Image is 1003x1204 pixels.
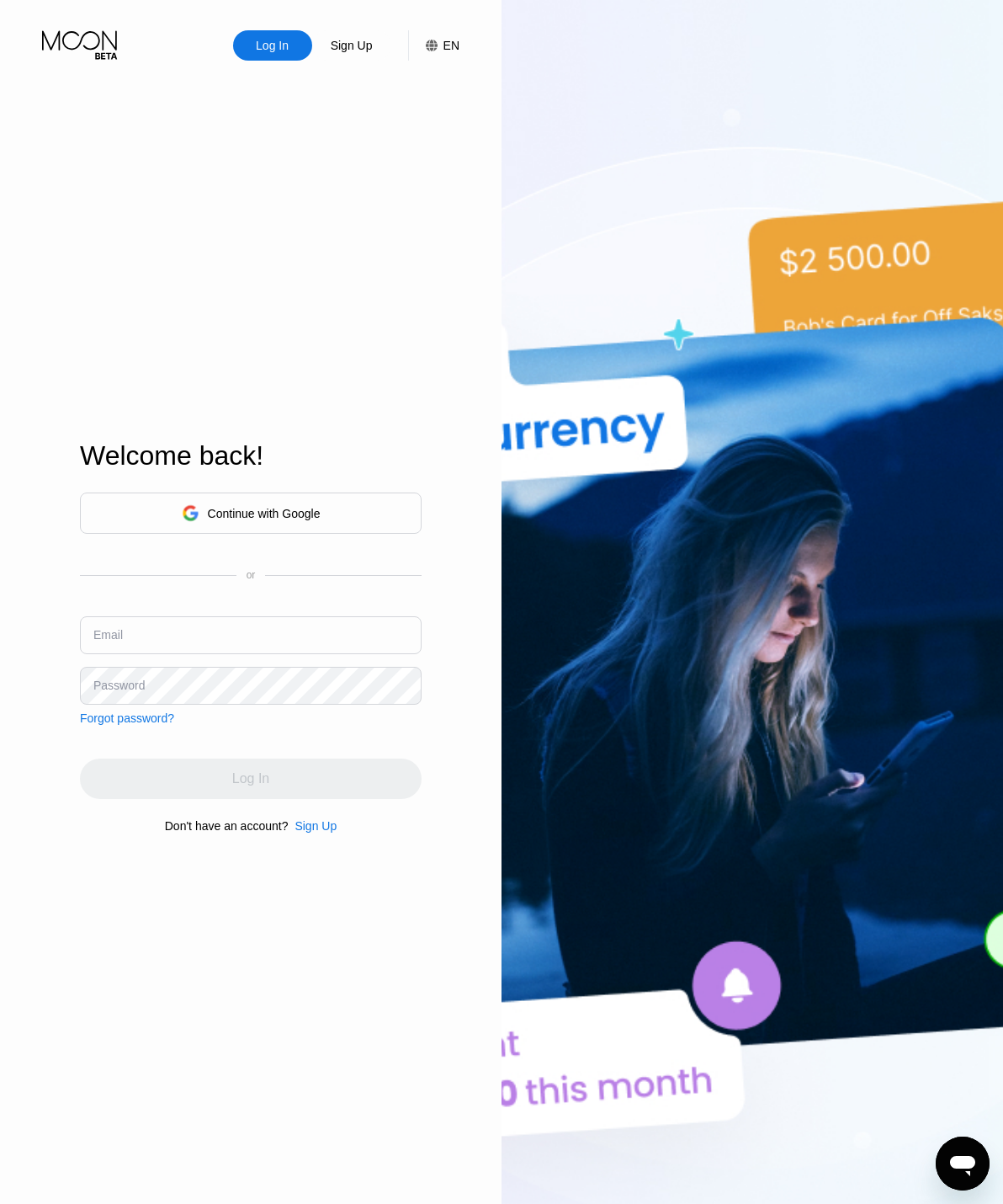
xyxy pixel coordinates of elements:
[254,37,290,54] div: Log In
[80,493,422,534] div: Continue with Google
[93,679,145,692] div: Password
[80,711,174,725] div: Forgot password?
[233,30,312,61] div: Log In
[93,628,123,642] div: Email
[165,819,289,833] div: Don't have an account?
[208,507,321,520] div: Continue with Google
[288,819,337,833] div: Sign Up
[247,569,256,581] div: or
[295,819,337,833] div: Sign Up
[80,440,422,471] div: Welcome back!
[443,39,459,52] div: EN
[408,30,459,61] div: EN
[329,37,374,54] div: Sign Up
[936,1137,990,1191] iframe: Schaltfläche zum Öffnen des Messaging-Fensters
[312,30,391,61] div: Sign Up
